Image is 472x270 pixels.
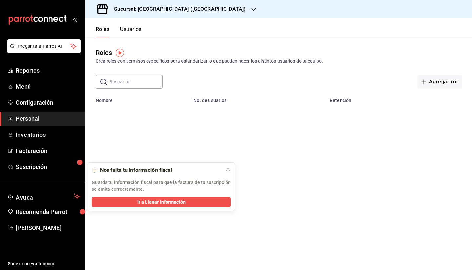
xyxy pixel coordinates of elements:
[92,167,220,174] div: 🫥 Nos falta tu información fiscal
[16,98,80,107] span: Configuración
[96,26,109,37] button: Roles
[16,82,80,91] span: Menú
[16,130,80,139] span: Inventarios
[16,192,71,200] span: Ayuda
[5,47,81,54] a: Pregunta a Parrot AI
[18,43,70,50] span: Pregunta a Parrot AI
[92,197,231,207] button: Ir a Llenar Información
[16,162,80,171] span: Suscripción
[7,39,81,53] button: Pregunta a Parrot AI
[16,114,80,123] span: Personal
[96,58,462,64] div: Crea roles con permisos específicos para estandarizar lo que pueden hacer los distintos usuarios ...
[8,261,80,267] span: Sugerir nueva función
[137,199,186,206] span: Ir a Llenar Información
[116,49,124,57] img: Tooltip marker
[96,26,142,37] div: navigation tabs
[417,75,462,89] button: Agregar rol
[72,17,77,22] button: open_drawer_menu
[92,179,231,193] p: Guarda tu información fiscal para que la factura de tu suscripción se emita correctamente.
[326,94,424,103] th: Retención
[189,94,326,103] th: No. de usuarios
[109,5,246,13] h3: Sucursal: [GEOGRAPHIC_DATA] ([GEOGRAPHIC_DATA])
[109,75,163,88] input: Buscar rol
[120,26,142,37] button: Usuarios
[96,48,112,58] div: Roles
[16,146,80,155] span: Facturación
[16,224,80,232] span: [PERSON_NAME]
[16,207,80,216] span: Recomienda Parrot
[16,66,80,75] span: Reportes
[85,94,189,103] th: Nombre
